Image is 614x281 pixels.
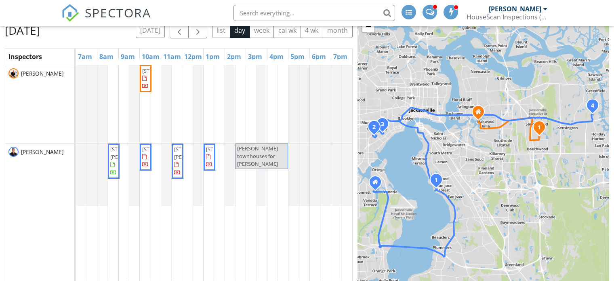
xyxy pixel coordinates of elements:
a: Zoom out [362,20,374,32]
img: untitled_1080_x_1080_px_1000_x_1080_px.jpg [8,147,19,157]
input: Search everything... [233,5,395,21]
i: 1 [538,125,541,131]
button: cal wk [273,22,301,38]
a: 7pm [331,50,349,63]
a: 4pm [267,50,286,63]
i: 3 [381,122,384,127]
a: 9am [119,50,137,63]
a: 6pm [310,50,328,63]
span: [STREET_ADDRESS] [142,67,187,74]
button: [DATE] [136,22,165,38]
div: 356 Tidewater Circle West, Jacksonville FL 32211 [478,112,483,116]
a: 3pm [246,50,264,63]
a: 7am [76,50,94,63]
button: list [212,22,230,38]
div: 5375 Ortega Farms Blvd Apt 302, Jacksonville FL 32210 [375,182,380,187]
span: SPECTORA [85,4,151,21]
span: [STREET_ADDRESS] [142,146,187,153]
a: 1pm [204,50,222,63]
button: Previous day [170,22,189,38]
a: SPECTORA [61,11,151,28]
img: sean_13_1_of_1.jpg [8,68,19,78]
span: [PERSON_NAME] [19,70,65,78]
i: 4 [591,103,594,109]
div: HouseScan Inspections (INS) [467,13,547,21]
a: 12pm [182,50,204,63]
div: 1267 Ingleside Ave, Jacksonville, FL 32205 [374,127,379,131]
a: 11am [161,50,183,63]
button: month [323,22,353,38]
a: 8am [97,50,116,63]
button: 4 wk [301,22,323,38]
span: [STREET_ADDRESS][PERSON_NAME] [174,146,219,161]
span: Inspectors [8,52,42,61]
span: [STREET_ADDRESS][PERSON_NAME] [110,146,156,161]
a: 5pm [288,50,307,63]
a: 10am [140,50,162,63]
i: 2 [372,125,376,130]
button: day [230,22,250,38]
div: 2963 Olga Pl, Jacksonville, FL 32205 [383,124,387,129]
span: [PERSON_NAME] [19,148,65,156]
button: Next day [188,22,207,38]
span: [STREET_ADDRESS] [206,146,251,153]
a: 2pm [225,50,243,63]
div: 2454 Wattle Tree Rd E, Jacksonville, FL 32246 [539,127,544,132]
div: [PERSON_NAME] [489,5,541,13]
div: 13560 Picarsa Dr, Jacksonville, FL 32225 [593,105,597,110]
span: [PERSON_NAME] townhouses for [PERSON_NAME] [237,145,278,167]
div: 6844 Linford Ln, Jacksonville, FL 32217 [436,180,441,184]
button: week [250,22,274,38]
img: The Best Home Inspection Software - Spectora [61,4,79,22]
h2: [DATE] [5,22,40,38]
i: 1 [435,177,438,183]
